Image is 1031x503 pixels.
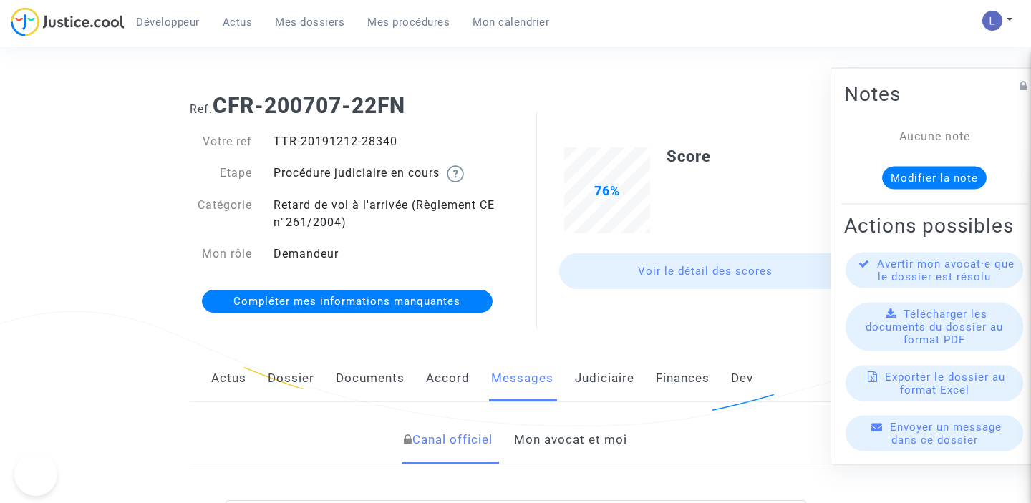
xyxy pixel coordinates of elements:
span: 76% [594,183,620,198]
div: Votre ref [179,133,263,150]
a: Mes dossiers [263,11,356,33]
span: Avertir mon avocat·e que le dossier est résolu [877,257,1015,283]
a: Documents [336,355,405,402]
span: Mes procédures [367,16,450,29]
a: Dev [731,355,753,402]
a: Dossier [268,355,314,402]
b: CFR-200707-22FN [213,93,405,118]
a: Mon calendrier [461,11,561,33]
span: Ref. [190,102,213,116]
a: Actus [211,11,264,33]
span: Mes dossiers [275,16,344,29]
a: Finances [656,355,710,402]
a: Accord [426,355,470,402]
a: Mon avocat et moi [514,416,627,464]
span: Mon calendrier [473,16,549,29]
a: Messages [491,355,553,402]
img: AATXAJzI13CaqkJmx-MOQUbNyDE09GJ9dorwRvFSQZdH=s96-c [982,11,1002,31]
div: Procédure judiciaire en cours [263,165,515,182]
div: Mon rôle [179,245,263,263]
a: Mes procédures [356,11,461,33]
div: Demandeur [263,245,515,263]
span: Exporter le dossier au format Excel [885,370,1005,396]
b: Score [667,147,711,165]
a: Actus [211,355,246,402]
span: Envoyer un message dans ce dossier [890,420,1002,446]
h2: Actions possibles [844,213,1025,238]
div: Aucune note [866,127,1003,145]
span: Compléter mes informations manquantes [233,295,460,308]
div: TTR-20191212-28340 [263,133,515,150]
span: Télécharger les documents du dossier au format PDF [866,307,1003,346]
img: jc-logo.svg [11,7,125,36]
button: Modifier la note [882,166,987,189]
h2: Notes [844,81,1025,106]
a: Canal officiel [404,416,493,464]
a: Développeur [125,11,211,33]
div: Etape [179,165,263,182]
span: Actus [223,16,253,29]
div: Retard de vol à l'arrivée (Règlement CE n°261/2004) [263,197,515,231]
a: Voir le détail des scores [559,253,851,289]
span: Développeur [136,16,200,29]
img: help.svg [447,165,464,182]
iframe: Help Scout Beacon - Open [14,453,57,496]
a: Judiciaire [575,355,634,402]
div: Catégorie [179,197,263,231]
